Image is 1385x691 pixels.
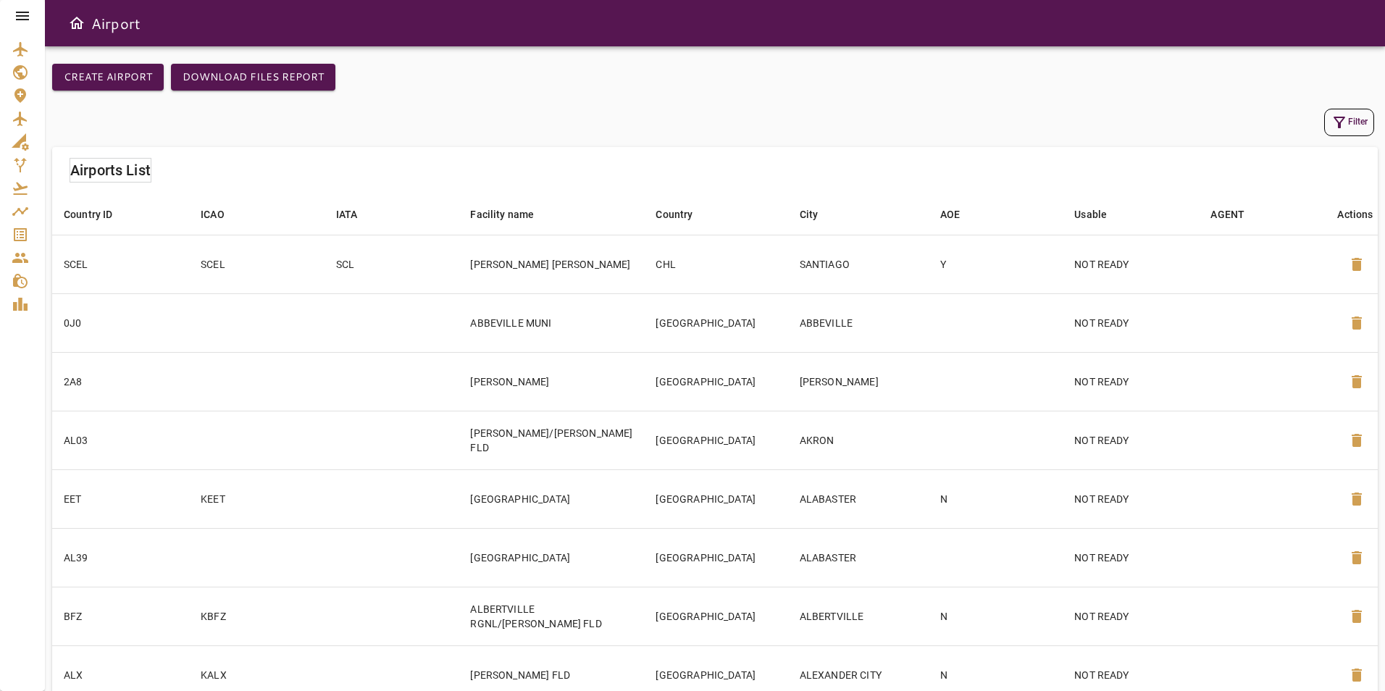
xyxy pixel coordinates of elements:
[52,587,189,645] td: BFZ
[1074,206,1107,223] div: Usable
[91,12,141,35] h6: Airport
[62,9,91,38] button: Open drawer
[940,206,960,223] div: AOE
[656,206,711,223] span: Country
[929,469,1063,528] td: N
[52,352,189,411] td: 2A8
[1339,482,1374,516] button: Delete Airport
[1348,549,1365,566] span: delete
[1074,492,1187,506] p: NOT READY
[1348,432,1365,449] span: delete
[788,235,929,293] td: SANTIAGO
[929,235,1063,293] td: Y
[459,352,644,411] td: [PERSON_NAME]
[788,293,929,352] td: ABBEVILLE
[800,206,819,223] div: City
[1339,306,1374,340] button: Delete Airport
[459,411,644,469] td: [PERSON_NAME]/[PERSON_NAME] FLD
[644,587,787,645] td: [GEOGRAPHIC_DATA]
[1210,206,1244,223] div: AGENT
[1074,668,1187,682] p: NOT READY
[459,293,644,352] td: ABBEVILLE MUNI
[644,293,787,352] td: [GEOGRAPHIC_DATA]
[788,352,929,411] td: [PERSON_NAME]
[644,235,787,293] td: CHL
[644,411,787,469] td: [GEOGRAPHIC_DATA]
[1339,247,1374,282] button: Delete Airport
[336,206,377,223] span: IATA
[1348,314,1365,332] span: delete
[788,411,929,469] td: AKRON
[1348,373,1365,390] span: delete
[1210,206,1263,223] span: AGENT
[52,293,189,352] td: 0J0
[1074,433,1187,448] p: NOT READY
[459,587,644,645] td: ALBERTVILLE RGNL/[PERSON_NAME] FLD
[1339,364,1374,399] button: Delete Airport
[1074,609,1187,624] p: NOT READY
[940,206,979,223] span: AOE
[201,206,225,223] div: ICAO
[644,469,787,528] td: [GEOGRAPHIC_DATA]
[171,64,335,91] button: Download Files Report
[644,352,787,411] td: [GEOGRAPHIC_DATA]
[1348,608,1365,625] span: delete
[52,64,164,91] button: Create airport
[1348,490,1365,508] span: delete
[788,469,929,528] td: ALABASTER
[70,159,151,182] h6: Airports List
[788,587,929,645] td: ALBERTVILLE
[1339,540,1374,575] button: Delete Airport
[656,206,692,223] div: Country
[470,206,553,223] span: Facility name
[459,528,644,587] td: [GEOGRAPHIC_DATA]
[189,587,324,645] td: KBFZ
[788,528,929,587] td: ALABASTER
[52,411,189,469] td: AL03
[929,587,1063,645] td: N
[459,235,644,293] td: [PERSON_NAME] [PERSON_NAME]
[189,469,324,528] td: KEET
[644,528,787,587] td: [GEOGRAPHIC_DATA]
[470,206,534,223] div: Facility name
[189,235,324,293] td: SCEL
[1339,423,1374,458] button: Delete Airport
[459,469,644,528] td: [GEOGRAPHIC_DATA]
[1324,109,1374,136] button: Filter
[1074,374,1187,389] p: NOT READY
[325,235,459,293] td: SCL
[1074,316,1187,330] p: NOT READY
[1074,206,1126,223] span: Usable
[52,528,189,587] td: AL39
[52,235,189,293] td: SCEL
[52,469,189,528] td: EET
[336,206,358,223] div: IATA
[800,206,837,223] span: City
[1074,550,1187,565] p: NOT READY
[1348,256,1365,273] span: delete
[1074,257,1187,272] p: NOT READY
[64,206,132,223] span: Country ID
[1348,666,1365,684] span: delete
[201,206,243,223] span: ICAO
[1339,599,1374,634] button: Delete Airport
[64,206,113,223] div: Country ID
